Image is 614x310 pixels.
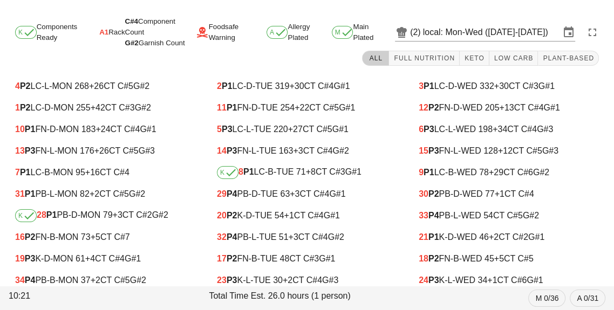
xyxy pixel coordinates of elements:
[217,254,397,264] div: FN-B-TUE 48 CT C#3
[125,17,138,25] span: C#4
[489,168,503,177] span: +29
[270,29,285,36] span: A
[95,125,110,134] span: +24
[293,146,303,155] span: +3
[489,51,538,66] button: Low Carb
[464,54,485,62] span: Keto
[217,232,397,242] div: PB-L-TUE 51 CT C#4
[217,189,397,199] div: PB-D-TUE 63 CT C#4
[217,211,397,221] div: K-D-TUE 54 CT C#4
[419,168,424,177] span: 9
[15,168,195,177] div: LC-B-MON 95 CT C#4
[528,232,544,242] span: G#1
[428,103,439,112] b: P2
[419,211,428,220] span: 33
[91,103,105,112] span: +42
[217,81,397,91] div: LC-D-TUE 319 CT C#4
[493,125,507,134] span: +34
[15,275,195,285] div: PB-B-MON 37 CT C#5
[130,275,146,285] span: G#2
[419,146,428,155] span: 15
[6,19,608,45] div: Components Ready Rack Foodsafe Warning Allergy Plated Main Plated
[217,254,227,263] span: 17
[460,51,489,66] button: Keto
[99,27,108,38] span: A1
[533,168,549,177] span: G#2
[227,275,237,285] b: P3
[15,254,195,264] div: K-D-MON 61 CT C#4
[85,254,95,263] span: +4
[419,125,599,134] div: LC-L-WED 198 CT C#4
[393,54,455,62] span: Full Nutrition
[527,275,543,285] span: G#1
[125,39,139,47] span: G#2
[494,254,504,263] span: +5
[113,210,122,219] span: +3
[419,232,428,242] span: 21
[419,254,428,263] span: 18
[499,103,514,112] span: +13
[428,254,439,263] b: P2
[15,125,195,134] div: FN-D-MON 183 CT C#4
[217,103,227,112] span: 11
[345,167,361,176] span: G#1
[543,103,560,112] span: G#1
[139,146,155,155] span: G#3
[20,168,31,177] b: P1
[15,189,25,198] span: 31
[227,254,237,263] b: P2
[25,232,36,242] b: P2
[494,54,534,62] span: Low Carb
[419,103,599,113] div: FN-D-WED 205 CT C#4
[428,146,439,155] b: P3
[542,54,594,62] span: Plant-Based
[295,103,309,112] span: +22
[332,125,349,134] span: G#1
[217,146,397,156] div: FN-L-TUE 163 CT C#4
[428,189,439,198] b: P2
[25,189,36,198] b: P1
[329,189,345,198] span: G#1
[15,232,195,242] div: FN-B-MON 73 CT C#7
[15,103,195,113] div: LC-D-MON 255 CT C#3
[428,211,439,220] b: P4
[91,275,100,285] span: +2
[85,168,100,177] span: +16
[20,81,31,91] b: P2
[94,146,109,155] span: +26
[217,103,397,113] div: FN-D-TUE 254 CT C#5
[125,254,141,263] span: G#1
[419,125,424,134] span: 6
[283,275,292,285] span: +2
[18,29,33,36] span: K
[227,232,237,242] b: P4
[419,232,599,242] div: K-D-WED 46 CT C#2
[289,232,298,242] span: +3
[428,232,439,242] b: P1
[424,81,434,91] b: P1
[289,81,304,91] span: +30
[419,254,599,264] div: FN-B-WED 45 CT C#5
[18,212,33,219] span: K
[15,189,195,199] div: PB-L-MON 82 CT C#5
[419,81,599,91] div: LC-D-WED 332 CT C#3
[333,81,350,91] span: G#1
[535,290,558,306] span: M 0/36
[537,125,553,134] span: G#3
[428,275,439,285] b: P3
[25,125,36,134] b: P1
[217,211,227,220] span: 20
[306,167,316,176] span: +8
[15,81,20,91] span: 4
[217,146,227,155] span: 14
[15,168,20,177] span: 7
[424,168,434,177] b: P1
[89,81,104,91] span: +26
[217,81,222,91] span: 2
[217,275,227,285] span: 23
[577,290,598,306] span: A 0/31
[37,210,46,219] span: 28
[498,146,513,155] span: +12
[339,103,355,112] span: G#1
[328,232,344,242] span: G#2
